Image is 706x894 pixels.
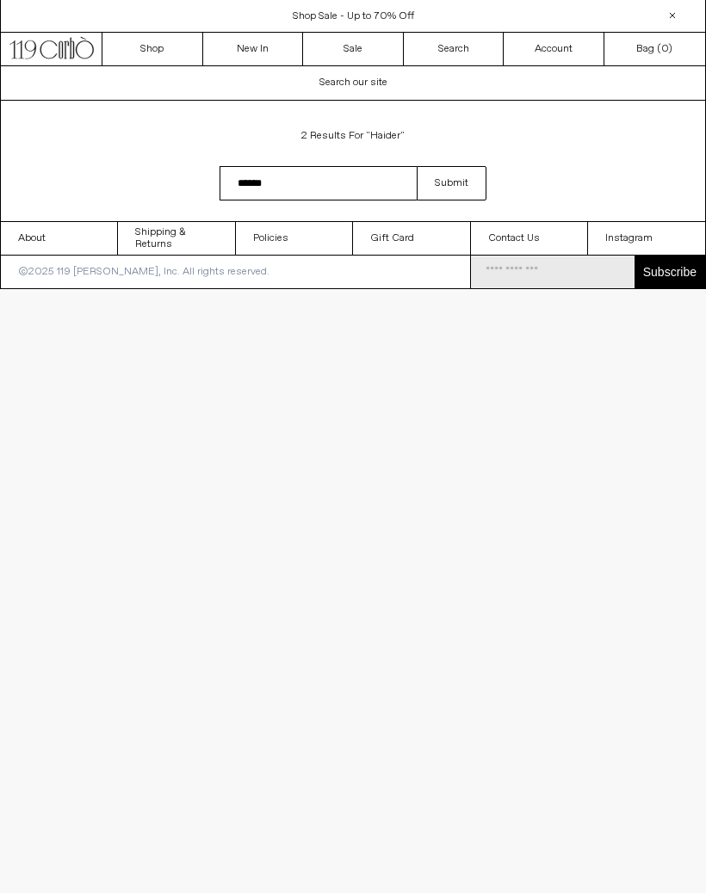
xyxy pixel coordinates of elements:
a: Instagram [588,223,705,256]
a: Sale [303,34,404,66]
span: ) [661,42,672,58]
input: Email Address [471,256,634,289]
a: Account [504,34,604,66]
a: Shop [102,34,203,66]
input: Search [220,167,417,201]
a: Shop Sale - Up to 70% Off [293,10,414,24]
a: Policies [236,223,352,256]
p: ©2025 119 [PERSON_NAME], Inc. All rights reserved. [1,256,287,289]
a: Shipping & Returns [118,223,234,256]
span: 0 [661,43,668,57]
button: Subscribe [635,256,705,289]
a: Contact Us [471,223,587,256]
a: Search [404,34,505,66]
a: New In [203,34,304,66]
a: About [1,223,117,256]
h1: 2 results for "Haider" [220,122,486,151]
span: Search our site [319,77,387,90]
button: Submit [417,167,486,201]
a: Bag () [604,34,705,66]
a: Gift Card [353,223,469,256]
